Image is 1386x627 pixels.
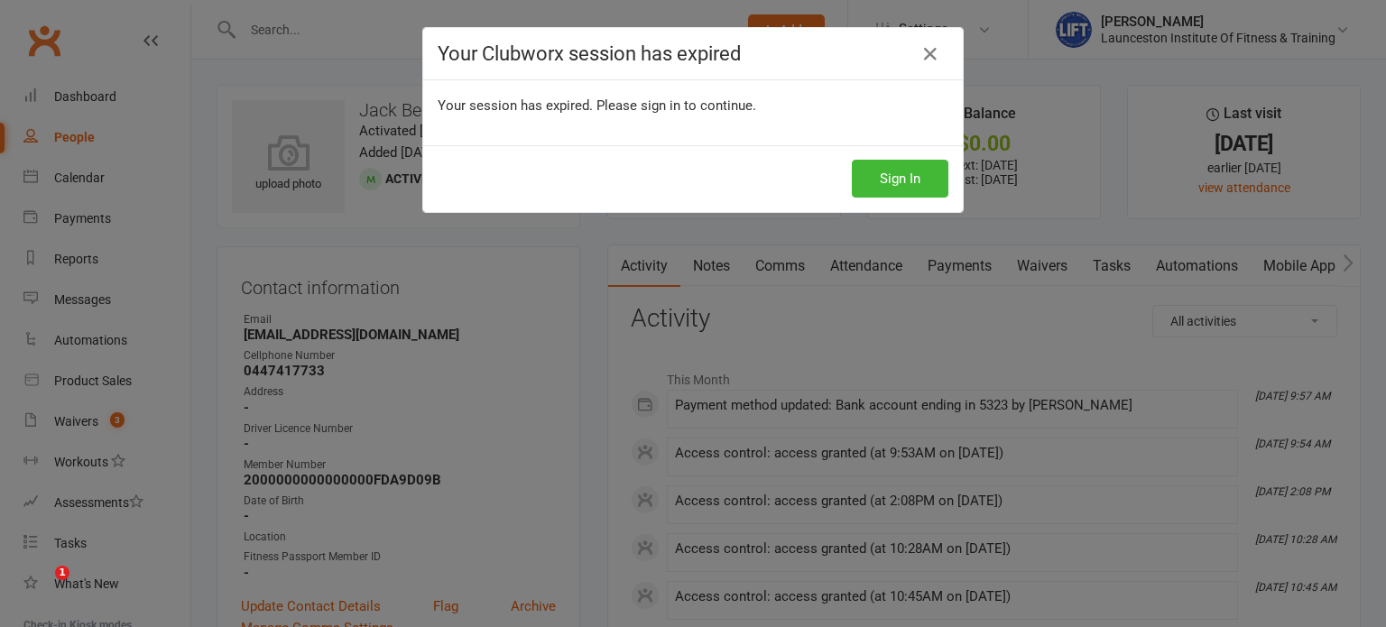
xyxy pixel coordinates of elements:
a: Close [916,40,945,69]
button: Sign In [852,160,948,198]
h4: Your Clubworx session has expired [438,42,948,65]
span: 1 [55,566,69,580]
span: Your session has expired. Please sign in to continue. [438,97,756,114]
iframe: Intercom live chat [18,566,61,609]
